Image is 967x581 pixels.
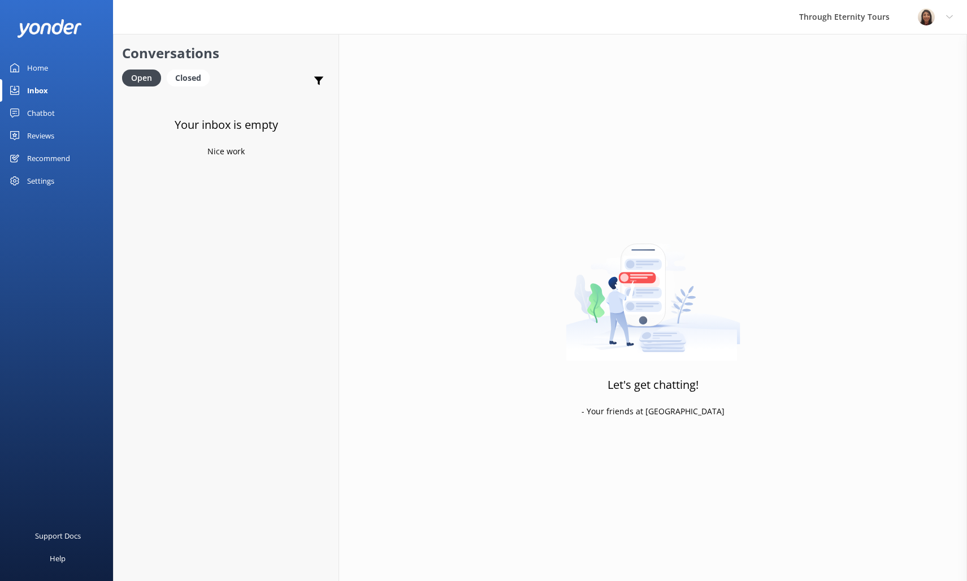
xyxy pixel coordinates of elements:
[608,376,699,394] h3: Let's get chatting!
[27,102,55,124] div: Chatbot
[207,145,245,158] p: Nice work
[27,79,48,102] div: Inbox
[27,170,54,192] div: Settings
[167,70,210,86] div: Closed
[175,116,278,134] h3: Your inbox is empty
[27,124,54,147] div: Reviews
[122,42,330,64] h2: Conversations
[27,147,70,170] div: Recommend
[582,405,725,418] p: - Your friends at [GEOGRAPHIC_DATA]
[566,220,740,361] img: artwork of a man stealing a conversation from at giant smartphone
[35,524,81,547] div: Support Docs
[918,8,935,25] img: 725-1755267273.png
[27,57,48,79] div: Home
[167,71,215,84] a: Closed
[50,547,66,570] div: Help
[122,71,167,84] a: Open
[17,19,82,38] img: yonder-white-logo.png
[122,70,161,86] div: Open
